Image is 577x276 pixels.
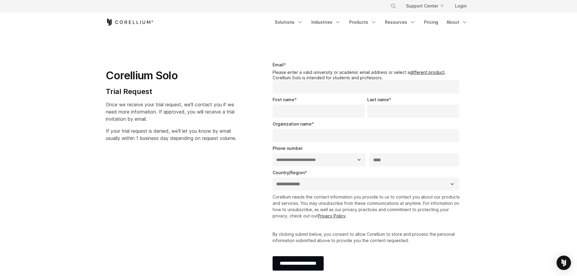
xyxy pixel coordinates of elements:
[410,70,444,75] a: different product
[273,231,462,244] p: By clicking submit below, you consent to allow Corellium to store and process the personal inform...
[450,1,471,11] a: Login
[273,97,295,102] span: First name
[271,17,307,28] a: Solutions
[273,70,462,80] legend: Please enter a valid university or academic email address or select a . Corellium Solo is intende...
[271,17,471,28] div: Navigation Menu
[106,128,237,141] span: If your trial request is denied, we'll let you know by email usually within 1 business day depend...
[273,62,284,67] span: Email
[383,1,471,11] div: Navigation Menu
[106,102,234,122] span: Once we receive your trial request, we'll contact you if we need more information. If approved, y...
[106,19,154,26] a: Corellium Home
[308,17,344,28] a: Industries
[273,121,312,126] span: Organization name
[401,1,448,11] a: Support Center
[106,69,237,82] h1: Corellium Solo
[106,87,237,96] h4: Trial Request
[318,213,346,218] a: Privacy Policy
[367,97,389,102] span: Last name
[420,17,442,28] a: Pricing
[346,17,380,28] a: Products
[557,256,571,270] div: Open Intercom Messenger
[443,17,471,28] a: About
[388,1,399,11] button: Search
[273,170,305,175] span: Country/Region
[273,146,303,151] span: Phone number
[381,17,419,28] a: Resources
[273,194,462,219] p: Corellium needs the contact information you provide to us to contact you about our products and s...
